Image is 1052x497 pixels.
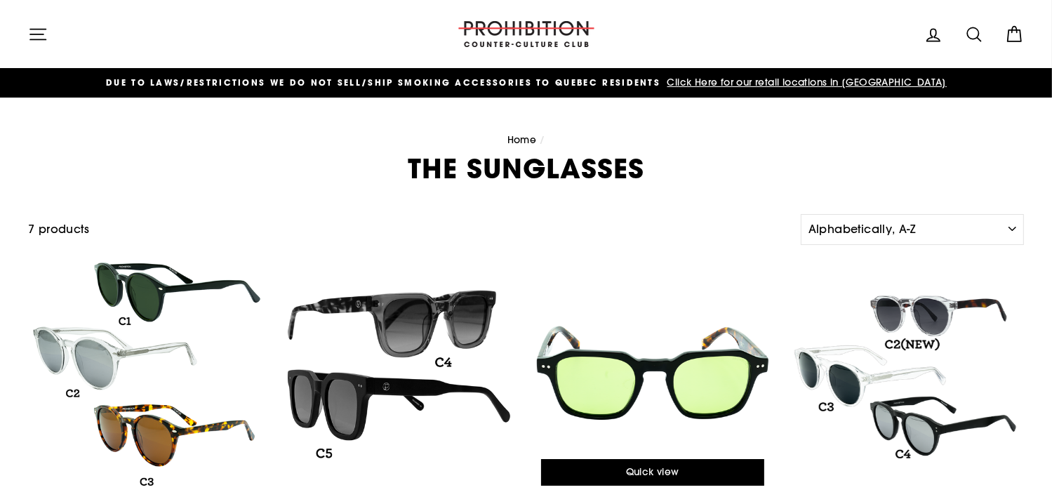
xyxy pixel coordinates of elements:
[32,75,1021,91] a: DUE TO LAWS/restrictions WE DO NOT SELL/SHIP SMOKING ACCESSORIES to qUEBEC RESIDENTS Click Here f...
[626,465,679,478] span: Quick view
[456,21,597,47] img: PROHIBITION COUNTER-CULTURE CLUB
[540,133,545,146] span: /
[28,220,795,239] div: 7 products
[28,133,1024,148] nav: breadcrumbs
[28,155,1024,182] h1: THE SUNGLASSES
[106,77,660,88] span: DUE TO LAWS/restrictions WE DO NOT SELL/SHIP SMOKING ACCESSORIES to qUEBEC RESIDENTS
[507,133,537,146] a: Home
[664,76,947,88] span: Click Here for our retail locations in [GEOGRAPHIC_DATA]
